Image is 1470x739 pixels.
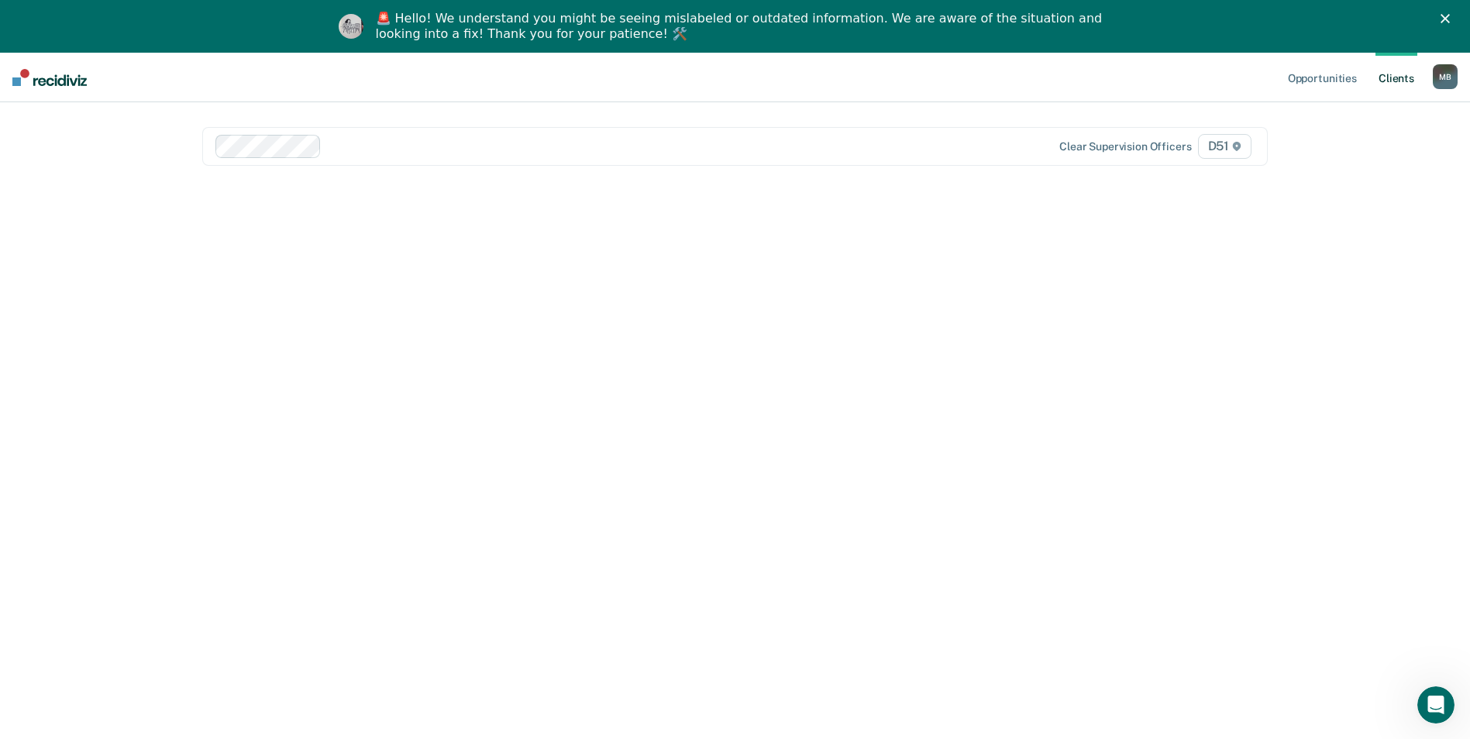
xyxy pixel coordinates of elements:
iframe: Intercom live chat [1417,686,1455,724]
button: MB [1433,64,1458,89]
span: D51 [1198,134,1251,159]
a: Opportunities [1285,53,1360,102]
img: Recidiviz [12,69,87,86]
a: Clients [1375,53,1417,102]
div: 🚨 Hello! We understand you might be seeing mislabeled or outdated information. We are aware of th... [376,11,1107,42]
img: Profile image for Kim [339,14,363,39]
div: M B [1433,64,1458,89]
div: Clear supervision officers [1059,140,1191,153]
div: Close [1441,14,1456,23]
